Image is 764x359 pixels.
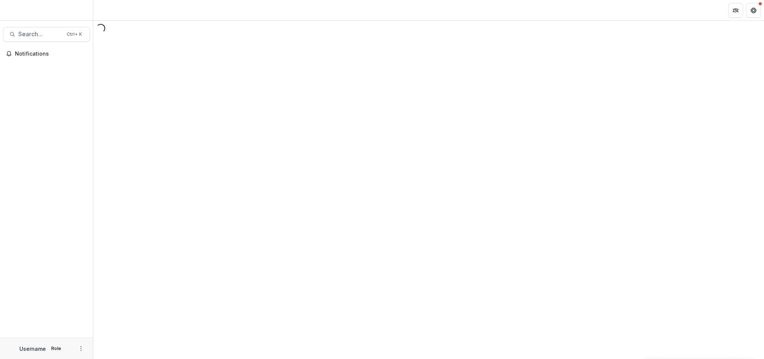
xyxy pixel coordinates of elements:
button: Search... [3,27,90,42]
button: Partners [728,3,743,18]
button: Notifications [3,48,90,60]
button: Get Help [746,3,761,18]
span: Search... [18,31,62,38]
div: Ctrl + K [65,30,84,38]
p: Role [49,345,63,352]
p: Username [19,345,46,353]
button: More [76,344,85,353]
span: Notifications [15,51,87,57]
